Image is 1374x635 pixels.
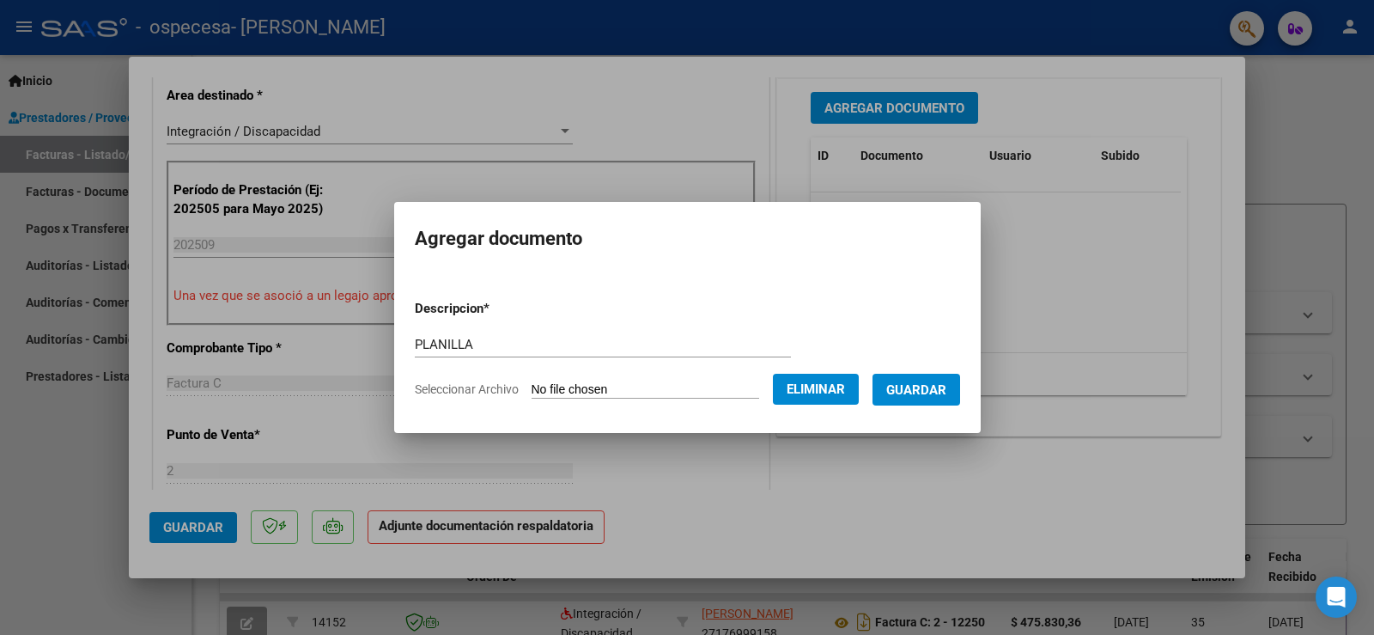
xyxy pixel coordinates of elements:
p: Descripcion [415,299,579,319]
button: Eliminar [773,374,859,405]
div: Open Intercom Messenger [1316,577,1357,618]
span: Eliminar [787,382,845,397]
span: Guardar [886,382,946,398]
span: Seleccionar Archivo [415,382,519,396]
button: Guardar [872,374,960,406]
h2: Agregar documento [415,223,960,255]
